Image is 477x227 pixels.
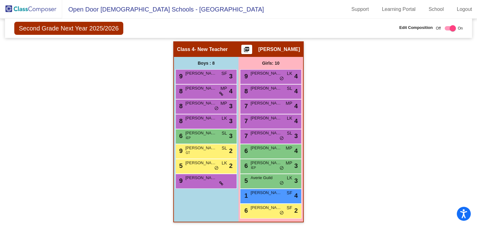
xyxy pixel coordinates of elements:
span: [PERSON_NAME] [185,100,216,106]
span: 2 [229,161,233,170]
span: do_not_disturb_alt [279,211,284,215]
span: [PERSON_NAME] [251,160,282,166]
span: 4 [229,86,233,96]
span: IEP [251,165,256,170]
span: [PERSON_NAME] [185,145,216,151]
span: 6 [243,147,248,154]
span: SL [287,130,292,137]
span: SF [221,70,227,77]
span: Second Grade Next Year 2025/2026 [14,22,123,35]
span: [PERSON_NAME] [258,46,300,53]
span: IEP [186,136,191,140]
span: [PERSON_NAME] [251,70,282,76]
span: 8 [178,118,183,124]
span: 2 [229,146,233,155]
span: 3 [294,161,298,170]
span: 8 [178,88,183,95]
span: 3 [229,116,233,126]
a: Learning Portal [377,4,421,14]
span: do_not_disturb_alt [279,166,284,171]
span: On [458,25,463,31]
span: [PERSON_NAME] [185,70,216,76]
a: School [424,4,449,14]
span: 6 [178,132,183,139]
span: 4 [294,191,298,200]
span: 4 [294,146,298,155]
span: [PERSON_NAME] [185,130,216,136]
span: 2 [294,206,298,215]
span: 3 [229,101,233,111]
span: 6 [243,207,248,214]
span: do_not_disturb_alt [279,181,284,186]
span: Open Door [DEMOGRAPHIC_DATA] Schools - [GEOGRAPHIC_DATA] [62,4,264,14]
span: 5 [178,162,183,169]
span: 9 [243,73,248,80]
mat-icon: picture_as_pdf [243,46,250,55]
span: 3 [229,131,233,141]
span: SF [287,205,292,211]
span: Off [436,25,441,31]
span: - New Teacher [194,46,228,53]
a: Support [347,4,374,14]
span: 6 [243,162,248,169]
span: LK [287,70,292,77]
span: 7 [243,132,248,139]
span: [PERSON_NAME] [251,205,282,211]
span: 7 [243,103,248,109]
span: 4 [294,72,298,81]
span: LK [287,115,292,122]
span: 7 [243,118,248,124]
span: GT [186,151,190,155]
span: MP [220,85,227,92]
span: Averie Guild [251,175,282,181]
span: 8 [178,103,183,109]
span: LK [222,160,227,166]
span: Edit Composition [399,25,433,31]
span: do_not_disturb_alt [214,166,219,171]
span: [PERSON_NAME] [185,175,216,181]
span: 9 [178,73,183,80]
button: Print Students Details [241,45,252,54]
span: 3 [229,72,233,81]
span: [PERSON_NAME] [185,160,216,166]
span: [PERSON_NAME] [185,85,216,91]
div: Boys : 8 [174,57,238,69]
span: 9 [178,147,183,154]
span: 4 [294,101,298,111]
span: 3 [294,131,298,141]
span: [PERSON_NAME] [251,130,282,136]
span: Class 4 [177,46,194,53]
span: LK [287,175,292,181]
span: do_not_disturb_alt [214,106,219,111]
span: [PERSON_NAME] [251,100,282,106]
span: 8 [243,88,248,95]
div: Girls: 10 [238,57,303,69]
span: do_not_disturb_alt [279,136,284,141]
span: do_not_disturb_alt [279,76,284,81]
span: [PERSON_NAME] "[PERSON_NAME]" [PERSON_NAME] [251,115,282,121]
span: SL [222,145,227,151]
span: 9 [178,177,183,184]
span: 1 [243,192,248,199]
span: SL [222,130,227,137]
span: [PERSON_NAME] [185,115,216,121]
span: MP [220,100,227,107]
span: LK [222,115,227,122]
span: MP [286,100,292,107]
span: [PERSON_NAME] [251,145,282,151]
span: [PERSON_NAME] [251,85,282,91]
span: SF [287,190,292,196]
span: 3 [294,176,298,185]
span: 5 [243,177,248,184]
span: SL [287,85,292,92]
span: 4 [294,116,298,126]
span: 4 [294,86,298,96]
span: [PERSON_NAME] [251,190,282,196]
span: MP [286,160,292,166]
span: MP [286,145,292,151]
a: Logout [452,4,477,14]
